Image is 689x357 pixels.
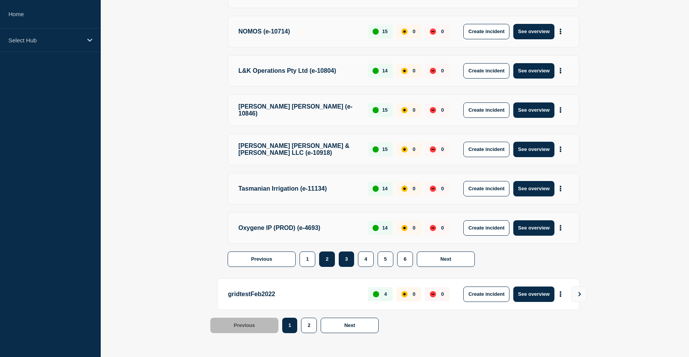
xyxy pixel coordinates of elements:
div: down [430,146,436,153]
button: Next [417,251,474,267]
p: 14 [382,68,388,74]
p: 0 [413,291,415,297]
p: gridtestFeb2022 [228,287,359,302]
p: 0 [413,107,415,113]
p: 0 [441,225,444,231]
button: Create incident [463,102,509,118]
p: 0 [441,146,444,152]
button: More actions [556,221,566,235]
button: More actions [556,103,566,117]
button: 3 [339,251,354,267]
div: down [430,186,436,192]
div: down [430,68,436,74]
div: down [430,291,436,297]
span: Previous [251,256,272,262]
button: Previous [228,251,296,267]
div: down [430,28,436,35]
span: Next [440,256,451,262]
button: Create incident [463,220,509,236]
span: Previous [234,322,255,328]
p: [PERSON_NAME] [PERSON_NAME] (e-10846) [238,102,359,118]
button: Create incident [463,142,509,157]
p: [PERSON_NAME] [PERSON_NAME] & [PERSON_NAME] LLC (e-10918) [238,142,359,157]
p: Tasmanian Irrigation (e-11134) [238,181,359,196]
button: See overview [513,142,554,157]
div: affected [401,28,408,35]
div: affected [401,68,408,74]
p: 0 [413,28,415,34]
button: More actions [556,181,566,196]
p: 15 [382,146,388,152]
p: NOMOS (e-10714) [238,24,359,39]
div: up [373,68,379,74]
button: See overview [513,181,554,196]
button: More actions [556,64,566,78]
p: 0 [413,146,415,152]
div: up [373,107,379,113]
button: See overview [513,24,554,39]
div: affected [401,186,408,192]
button: Previous [210,318,278,333]
p: 15 [382,107,388,113]
p: 0 [441,107,444,113]
button: See overview [513,63,554,79]
p: 0 [441,186,444,191]
p: Select Hub [8,37,82,44]
button: More actions [556,142,566,156]
button: View [571,287,587,302]
div: affected [401,107,408,113]
button: 5 [378,251,393,267]
button: 2 [319,251,335,267]
div: affected [401,225,408,231]
button: 1 [282,318,297,333]
span: Next [344,322,355,328]
div: up [373,146,379,153]
div: up [373,291,379,297]
p: 0 [413,186,415,191]
p: 0 [441,291,444,297]
p: 14 [382,186,388,191]
button: 6 [397,251,413,267]
button: Create incident [463,181,509,196]
p: 15 [382,28,388,34]
button: 2 [301,318,317,333]
button: Next [321,318,378,333]
div: affected [401,146,408,153]
p: 0 [441,28,444,34]
button: Create incident [463,24,509,39]
button: Create incident [463,63,509,79]
button: More actions [556,287,566,301]
button: See overview [513,102,554,118]
button: See overview [513,220,554,236]
p: 14 [382,225,388,231]
div: up [373,225,379,231]
p: 4 [384,291,387,297]
div: down [430,107,436,113]
p: L&K Operations Pty Ltd (e-10804) [238,63,359,79]
button: Create incident [463,287,509,302]
button: 4 [358,251,374,267]
div: down [430,225,436,231]
p: 0 [413,225,415,231]
p: 0 [441,68,444,74]
p: Oxygene IP (PROD) (e-4693) [238,220,359,236]
div: up [373,28,379,35]
div: affected [401,291,408,297]
button: See overview [513,287,554,302]
p: 0 [413,68,415,74]
button: 1 [300,251,315,267]
button: More actions [556,24,566,39]
div: up [373,186,379,192]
